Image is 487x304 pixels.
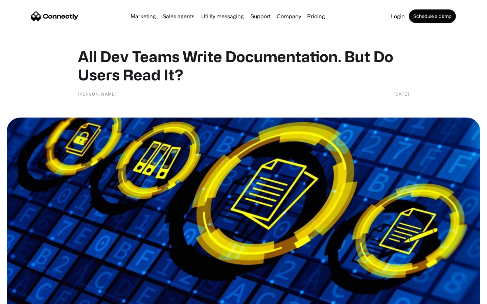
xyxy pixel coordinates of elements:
[388,14,408,19] a: Login
[409,9,456,23] a: Schedule a demo
[78,47,409,84] h1: All Dev Teams Write Documentation. But Do Users Read It?
[160,14,197,19] a: Sales agents
[78,91,117,97] div: [PERSON_NAME]
[128,14,159,19] a: Marketing
[199,14,247,19] a: Utility messaging
[394,91,409,97] div: [DATE]
[304,14,328,19] a: Pricing
[7,292,41,302] aside: Language selected: English
[248,14,273,19] a: Support
[14,292,41,302] ul: Language list
[277,11,301,21] div: Company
